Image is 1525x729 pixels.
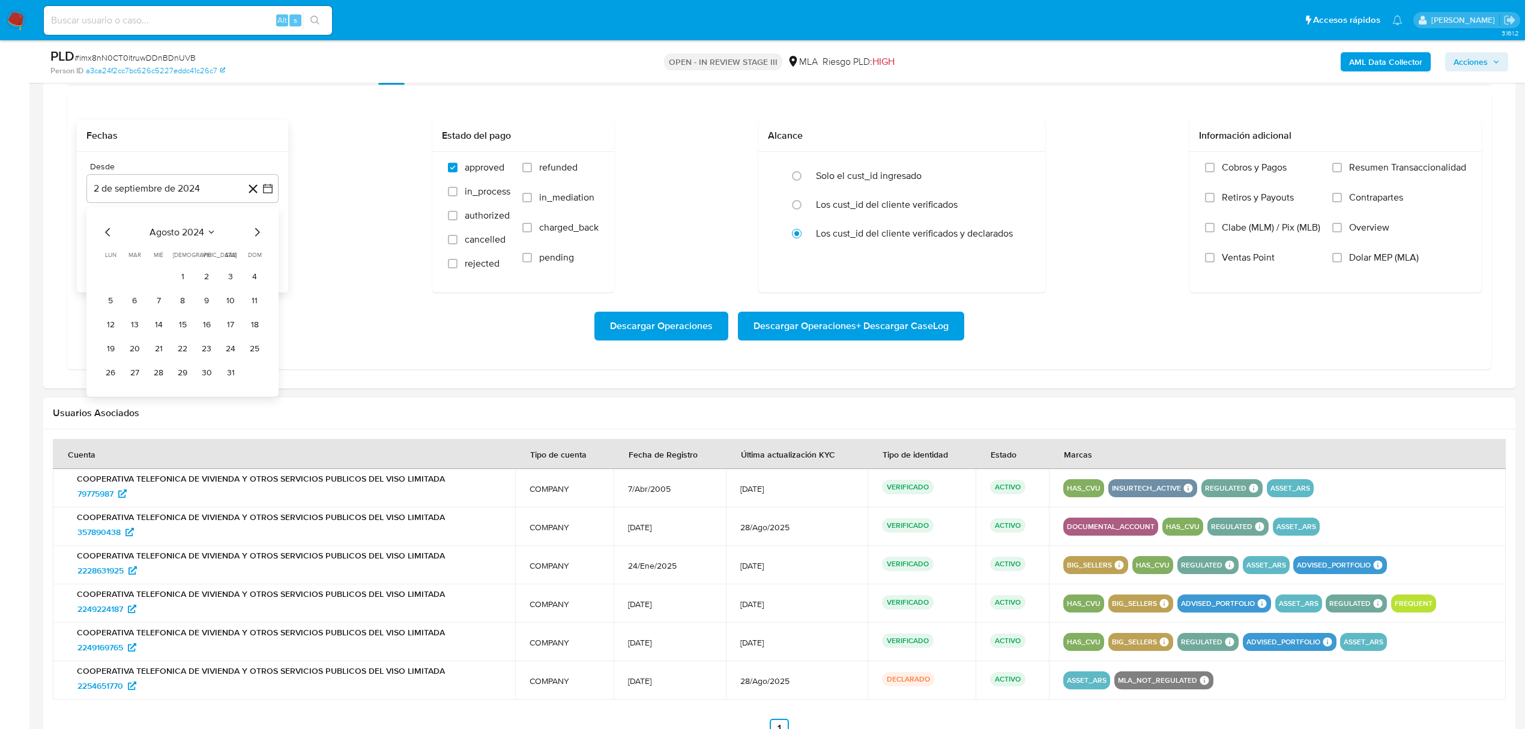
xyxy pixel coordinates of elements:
[303,12,327,29] button: search-icon
[86,65,225,76] a: a3ca24f2cc7bc626c5227eddc41c26c7
[50,46,74,65] b: PLD
[53,407,1506,419] h2: Usuarios Asociados
[1502,28,1519,38] span: 3.161.2
[44,13,332,28] input: Buscar usuario o caso...
[277,14,287,26] span: Alt
[1341,52,1431,71] button: AML Data Collector
[1349,52,1422,71] b: AML Data Collector
[74,52,196,64] span: # imx8nN0CT0ltruwDDnBDnUVB
[664,53,782,70] p: OPEN - IN REVIEW STAGE III
[294,14,297,26] span: s
[1454,52,1488,71] span: Acciones
[1392,15,1403,25] a: Notificaciones
[50,65,83,76] b: Person ID
[823,55,895,68] span: Riesgo PLD:
[1313,14,1380,26] span: Accesos rápidos
[1503,14,1516,26] a: Salir
[787,55,818,68] div: MLA
[1445,52,1508,71] button: Acciones
[1431,14,1499,26] p: andres.vilosio@mercadolibre.com
[872,55,895,68] span: HIGH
